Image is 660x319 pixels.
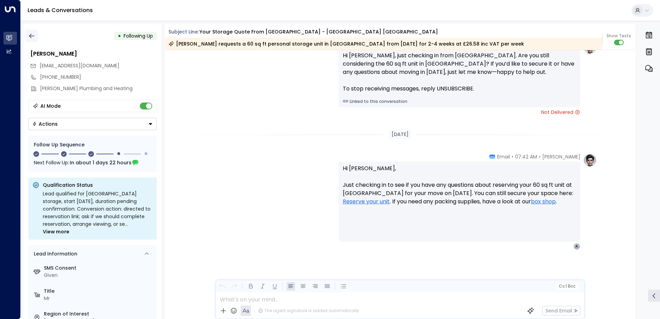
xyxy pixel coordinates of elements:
[343,197,390,206] a: Reserve your unit
[30,50,157,58] div: [PERSON_NAME]
[28,118,157,130] div: Button group with a nested menu
[44,272,154,279] div: Given
[343,51,576,93] div: Hi [PERSON_NAME], just checking in from [GEOGRAPHIC_DATA]. Are you still considering the 60 sq ft...
[168,40,524,47] div: [PERSON_NAME] requests a 60 sq ft personal storage unit in [GEOGRAPHIC_DATA] from [DATE] for 2-4 ...
[40,62,119,69] span: [EMAIL_ADDRESS][DOMAIN_NAME]
[343,164,576,214] p: Hi [PERSON_NAME], Just checking in to see if you have any questions about reserving your 60 sq ft...
[40,103,61,109] div: AI Mode
[34,141,151,148] div: Follow Up Sequence
[43,228,69,235] span: View more
[531,197,556,206] a: box shop
[258,308,359,314] div: The agent signature is added automatically
[32,121,58,127] div: Actions
[200,28,438,36] div: Your storage quote from [GEOGRAPHIC_DATA] - [GEOGRAPHIC_DATA] [GEOGRAPHIC_DATA]
[40,62,119,69] span: ashcroftplumbingandheating@gmail.com
[230,282,239,291] button: Redo
[31,250,77,258] div: Lead Information
[542,153,580,160] span: [PERSON_NAME]
[40,74,157,81] div: [PHONE_NUMBER]
[389,129,411,139] div: [DATE]
[44,288,154,295] label: Title
[497,153,510,160] span: Email
[118,30,121,42] div: •
[565,284,567,289] span: |
[606,33,631,39] span: Show Texts
[44,295,154,302] div: Mr
[515,153,537,160] span: 07:42 AM
[44,264,154,272] label: SMS Consent
[40,85,157,92] div: [PERSON_NAME] Plumbing and Heating
[70,159,132,166] span: In about 1 days 22 hours
[43,182,153,188] p: Qualification Status
[28,118,157,130] button: Actions
[168,28,199,35] span: Subject Line:
[573,243,580,250] div: A
[34,159,151,166] div: Next Follow Up:
[124,32,153,39] span: Following Up
[559,284,575,289] span: Cc Bcc
[541,109,580,116] span: Not Delivered
[556,283,578,290] button: Cc|Bcc
[44,310,154,318] label: Region of Interest
[583,153,597,167] img: profile-logo.png
[43,190,153,235] div: Lead qualified for [GEOGRAPHIC_DATA] storage, start [DATE], duration pending confirmation. Conver...
[28,6,93,14] a: Leads & Conversations
[343,98,576,105] a: Linked to this conversation
[539,153,541,160] span: •
[218,282,226,291] button: Undo
[512,153,513,160] span: •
